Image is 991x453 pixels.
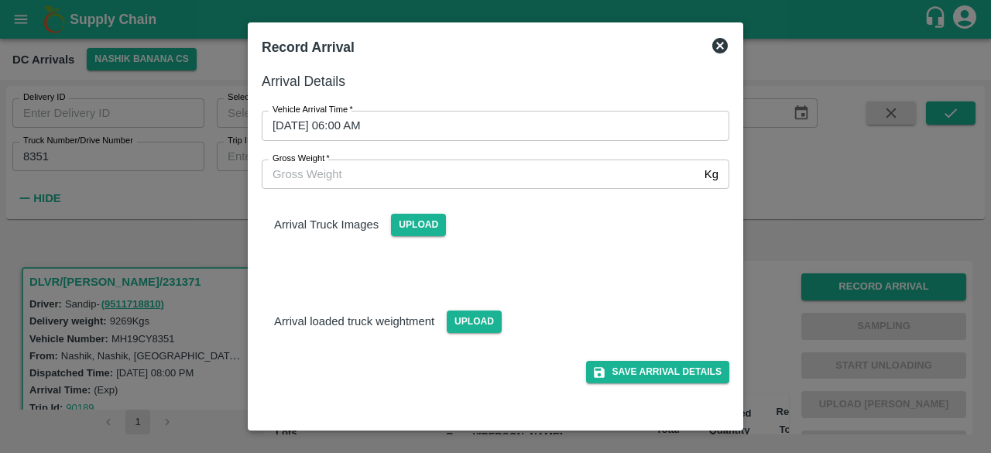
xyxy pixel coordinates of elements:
p: Arrival loaded truck weightment [274,313,434,330]
span: Upload [391,214,446,236]
input: Choose date, selected date is Oct 15, 2025 [262,111,718,140]
b: Record Arrival [262,39,355,55]
span: Upload [447,311,502,333]
p: Kg [705,166,718,183]
button: Save Arrival Details [586,361,729,383]
h6: Arrival Details [262,70,729,92]
label: Vehicle Arrival Time [273,104,353,116]
label: Gross Weight [273,153,330,165]
input: Gross Weight [262,160,698,189]
p: Arrival Truck Images [274,216,379,233]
